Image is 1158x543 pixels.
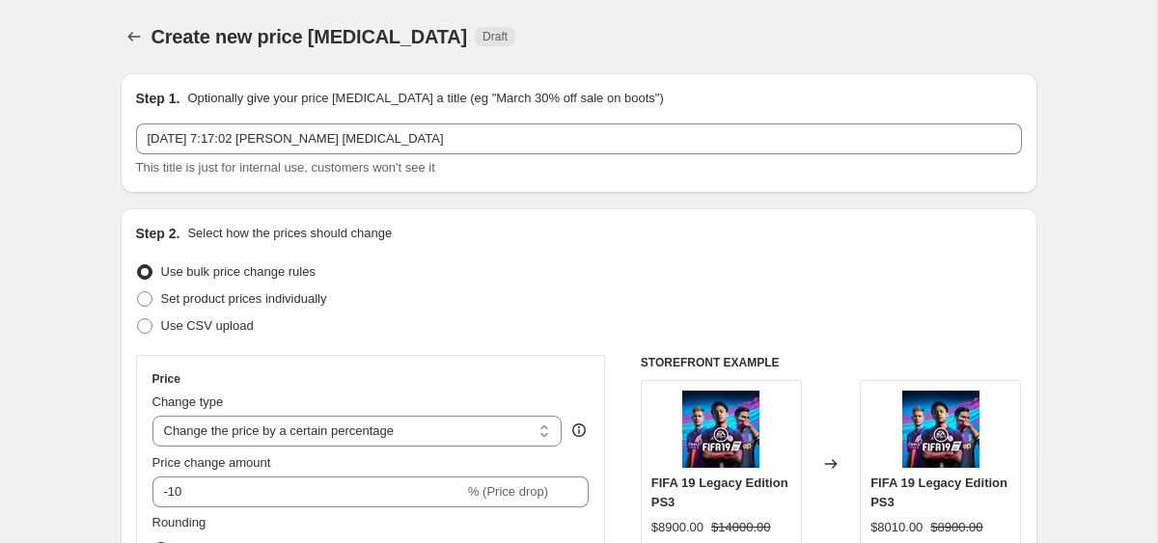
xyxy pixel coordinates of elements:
input: -15 [152,476,464,507]
strike: $14000.00 [711,518,770,537]
p: Optionally give your price [MEDICAL_DATA] a title (eg "March 30% off sale on boots") [187,89,663,108]
span: This title is just for internal use, customers won't see it [136,160,435,175]
strike: $8900.00 [930,518,982,537]
div: $8010.00 [870,518,923,537]
img: fifa-19-20192109571950_1_80x.jpg [902,391,979,468]
span: FIFA 19 Legacy Edition PS3 [651,475,788,509]
span: Use CSV upload [161,318,254,333]
img: fifa-19-20192109571950_1_80x.jpg [682,391,759,468]
span: Draft [482,29,508,44]
span: Create new price [MEDICAL_DATA] [152,26,468,47]
h2: Step 1. [136,89,180,108]
span: % (Price drop) [468,484,548,499]
span: FIFA 19 Legacy Edition PS3 [870,475,1007,509]
span: Price change amount [152,455,271,470]
span: Set product prices individually [161,291,327,306]
span: Use bulk price change rules [161,264,316,279]
span: Rounding [152,515,207,529]
h6: STOREFRONT EXAMPLE [641,355,1022,370]
div: help [569,421,589,440]
div: $8900.00 [651,518,703,537]
h3: Price [152,371,180,387]
span: Change type [152,394,224,409]
button: Price change jobs [121,23,148,50]
input: 30% off holiday sale [136,123,1022,154]
p: Select how the prices should change [187,224,392,243]
h2: Step 2. [136,224,180,243]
